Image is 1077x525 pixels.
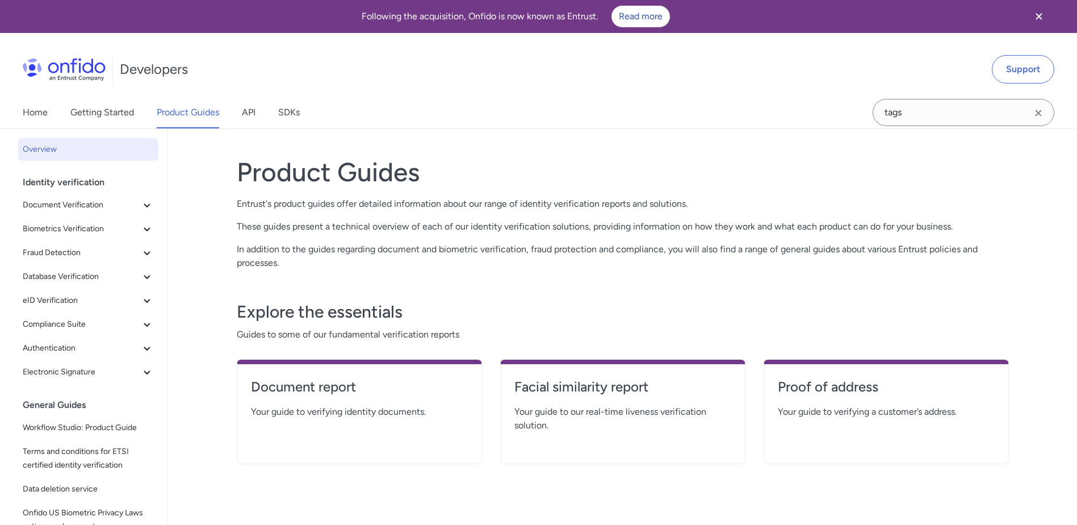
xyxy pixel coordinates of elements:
button: Document Verification [18,194,158,216]
a: Workflow Studio: Product Guide [18,416,158,439]
span: Your guide to verifying a customer’s address. [778,405,995,419]
button: Close banner [1018,2,1060,31]
a: Support [992,55,1054,84]
div: General Guides [23,394,163,416]
button: Electronic Signature [18,361,158,384]
a: Document report [251,378,468,405]
a: Terms and conditions for ETSI certified identity verification [18,440,158,477]
div: Identity verification [23,171,163,194]
span: Your guide to verifying identity documents. [251,405,468,419]
p: In addition to the guides regarding document and biometric verification, fraud protection and com... [237,243,1009,270]
svg: Close banner [1032,10,1046,23]
a: Proof of address [778,378,995,405]
span: Terms and conditions for ETSI certified identity verification [23,445,154,472]
h1: Developers [120,60,188,78]
span: Guides to some of our fundamental verification reports [237,328,1009,341]
a: Overview [18,138,158,161]
h4: Document report [251,378,468,396]
h1: Product Guides [237,156,1009,188]
h4: Proof of address [778,378,995,396]
span: Workflow Studio: Product Guide [23,421,154,435]
svg: Clear search field button [1032,106,1045,120]
span: Electronic Signature [23,365,140,379]
button: eID Verification [18,289,158,312]
p: Entrust's product guides offer detailed information about our range of identity verification repo... [237,197,1009,211]
a: SDKs [278,97,300,128]
span: Fraud Detection [23,246,140,260]
button: Authentication [18,337,158,360]
div: Following the acquisition, Onfido is now known as Entrust. [14,6,1018,27]
span: Database Verification [23,270,140,284]
input: Onfido search input field [873,99,1054,126]
a: API [242,97,255,128]
button: Biometrics Verification [18,218,158,240]
a: Home [23,97,48,128]
span: Document Verification [23,198,140,212]
a: Facial similarity report [514,378,731,405]
a: Product Guides [157,97,219,128]
img: Onfido Logo [23,58,106,81]
button: Compliance Suite [18,313,158,336]
p: These guides present a technical overview of each of our identity verification solutions, providi... [237,220,1009,234]
span: Authentication [23,341,140,355]
span: Data deletion service [23,482,154,496]
button: Fraud Detection [18,241,158,264]
a: Getting Started [70,97,134,128]
a: Read more [611,6,670,27]
span: Overview [23,143,154,156]
h3: Explore the essentials [237,301,1009,323]
span: Biometrics Verification [23,222,140,236]
span: Your guide to our real-time liveness verification solution. [514,405,731,432]
a: Data deletion service [18,478,158,501]
button: Database Verification [18,265,158,288]
span: Compliance Suite [23,318,140,331]
h4: Facial similarity report [514,378,731,396]
span: eID Verification [23,294,140,307]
